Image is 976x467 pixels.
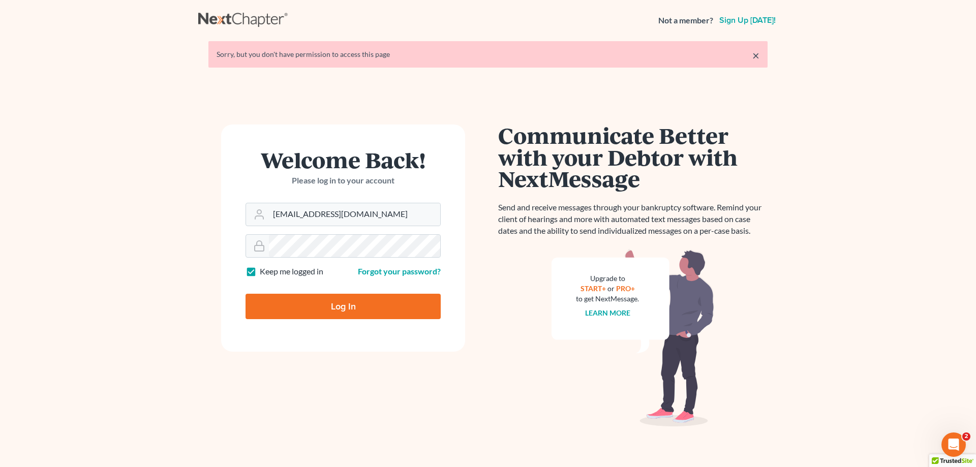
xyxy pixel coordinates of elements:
span: 2 [962,432,970,441]
input: Email Address [269,203,440,226]
p: Send and receive messages through your bankruptcy software. Remind your client of hearings and mo... [498,202,768,237]
img: nextmessage_bg-59042aed3d76b12b5cd301f8e5b87938c9018125f34e5fa2b7a6b67550977c72.svg [552,249,714,427]
strong: Not a member? [658,15,713,26]
a: × [752,49,759,61]
a: Sign up [DATE]! [717,16,778,24]
p: Please log in to your account [246,175,441,186]
a: START+ [581,284,606,293]
label: Keep me logged in [260,266,323,277]
input: Log In [246,294,441,319]
iframe: Intercom live chat [941,432,966,457]
div: Upgrade to [576,273,639,284]
div: Sorry, but you don't have permission to access this page [217,49,759,59]
span: or [607,284,615,293]
div: to get NextMessage. [576,294,639,304]
a: PRO+ [616,284,635,293]
h1: Welcome Back! [246,149,441,171]
a: Learn more [585,308,630,317]
h1: Communicate Better with your Debtor with NextMessage [498,124,768,190]
a: Forgot your password? [358,266,441,276]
